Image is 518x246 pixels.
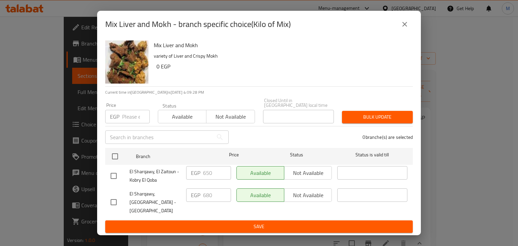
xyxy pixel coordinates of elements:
span: Price [211,151,256,159]
button: Save [105,220,413,233]
span: Bulk update [347,113,407,121]
input: Search in branches [105,130,213,144]
span: Status [262,151,332,159]
span: El Sharqawy, El Zaitoun - Kobry El Qoba [129,167,181,184]
p: EGP [191,191,200,199]
h2: Mix Liver and Mokh - branch specific choice(Kilo of Mix) [105,19,291,30]
span: Status is valid till [337,151,407,159]
span: Save [111,222,407,231]
button: Not available [206,110,255,123]
p: variety of Liver and Crispy Mokh [154,52,407,60]
button: Available [158,110,206,123]
p: Current time in [GEOGRAPHIC_DATA] is [DATE] 4:09:28 PM [105,89,413,95]
span: Available [161,112,204,122]
p: EGP [191,169,200,177]
input: Please enter price [203,188,231,202]
h6: 0 EGP [156,62,407,71]
p: EGP [110,113,119,121]
span: Branch [136,152,206,161]
span: Not available [209,112,252,122]
input: Please enter price [203,166,231,180]
input: Please enter price [122,110,150,123]
p: 0 branche(s) are selected [363,134,413,141]
button: Bulk update [342,111,413,123]
h6: Mix Liver and Mokh [154,40,407,50]
span: El Sharqawy, [GEOGRAPHIC_DATA] - [GEOGRAPHIC_DATA] [129,190,181,215]
button: close [397,16,413,32]
img: Mix Liver and Mokh [105,40,148,84]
